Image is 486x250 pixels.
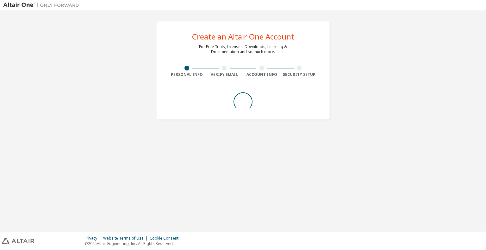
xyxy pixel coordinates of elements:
p: © 2025 Altair Engineering, Inc. All Rights Reserved. [84,241,182,246]
div: For Free Trials, Licenses, Downloads, Learning & Documentation and so much more. [199,44,287,54]
img: altair_logo.svg [2,238,34,244]
div: Website Terms of Use [103,236,150,241]
div: Security Setup [281,72,318,77]
img: Altair One [3,2,82,8]
div: Create an Altair One Account [192,33,294,40]
div: Privacy [84,236,103,241]
div: Verify Email [206,72,243,77]
div: Account Info [243,72,281,77]
div: Personal Info [168,72,206,77]
div: Cookie Consent [150,236,182,241]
